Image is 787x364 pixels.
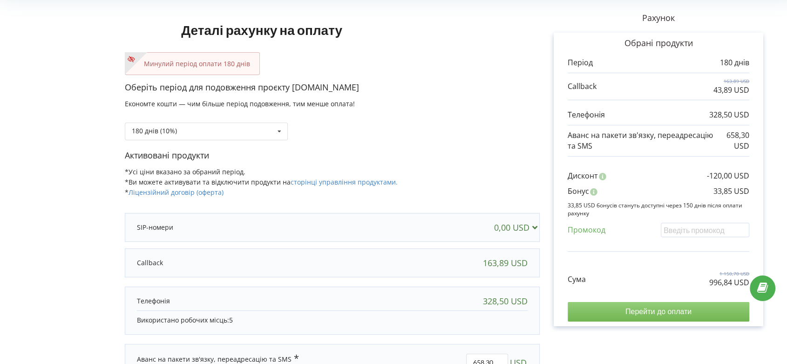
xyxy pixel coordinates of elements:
[125,150,540,162] p: Активовані продукти
[709,277,749,288] p: 996,84 USD
[568,130,715,151] p: Аванс на пакети зв'язку, переадресацію та SMS
[229,316,233,324] span: 5
[129,188,224,197] a: Ліцензійний договір (оферта)
[713,186,749,197] p: 33,85 USD
[568,57,593,68] p: Період
[137,316,528,325] p: Використано робочих місць:
[291,178,398,186] a: сторінці управління продуктами.
[540,12,777,24] p: Рахунок
[137,354,299,364] div: Аванс на пакети зв'язку, переадресацію та SMS
[494,223,541,232] div: 0,00 USD
[125,167,245,176] span: *Усі ціни вказано за обраний період.
[568,186,589,197] p: Бонус
[568,302,749,322] input: Перейти до оплати
[125,178,398,186] span: *Ви можете активувати та відключити продукти на
[707,171,749,181] p: -120,00 USD
[483,296,528,306] div: 328,50 USD
[709,110,749,120] p: 328,50 USD
[483,258,528,268] div: 163,89 USD
[715,130,749,151] p: 658,30 USD
[137,223,173,232] p: SIP-номери
[125,7,399,52] h1: Деталі рахунку на оплату
[135,59,250,69] p: Минулий період оплати 180 днів
[568,37,749,49] p: Обрані продукти
[709,270,749,277] p: 1 150,70 USD
[713,78,749,84] p: 163,89 USD
[568,110,605,120] p: Телефонія
[568,274,586,285] p: Сума
[137,258,163,268] p: Callback
[568,171,598,181] p: Дисконт
[568,81,597,92] p: Callback
[713,85,749,96] p: 43,89 USD
[125,82,540,94] p: Оберіть період для подовження проєкту [DOMAIN_NAME]
[132,128,177,134] div: 180 днів (10%)
[137,296,170,306] p: Телефонія
[720,57,749,68] p: 180 днів
[568,225,605,235] p: Промокод
[661,223,749,237] input: Введіть промокод
[125,99,355,108] span: Економте кошти — чим більше період подовження, тим менше оплата!
[568,201,749,217] p: 33,85 USD бонусів стануть доступні через 150 днів після оплати рахунку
